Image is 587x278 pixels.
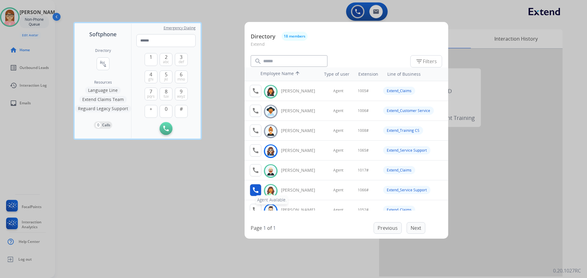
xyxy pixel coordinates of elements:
mat-icon: arrow_upward [294,70,301,78]
span: 7 [150,88,152,95]
img: avatar [266,107,275,116]
p: of [267,224,272,232]
span: Agent [333,168,343,173]
button: 18 members [282,32,308,41]
button: 4ghi [145,70,157,83]
img: avatar [266,206,275,215]
button: 2abc [160,53,172,66]
button: + [145,105,157,118]
p: Page [251,224,262,232]
button: # [175,105,188,118]
span: 1052# [358,208,369,212]
div: [PERSON_NAME] [281,108,322,114]
h2: Directory [95,48,111,53]
span: 0 [165,105,168,113]
button: 3def [175,53,188,66]
mat-icon: call [252,206,259,214]
img: avatar [266,186,275,196]
p: Extend [251,41,442,52]
div: [PERSON_NAME] [281,147,322,153]
span: Agent [333,88,343,93]
mat-icon: call [252,147,259,154]
th: Line of Business [384,68,445,80]
span: # [180,105,183,113]
span: Resources [94,80,112,85]
button: 6mno [175,70,188,83]
span: 9 [180,88,183,95]
span: 2 [165,53,168,61]
span: mno [177,77,185,82]
button: 9wxyz [175,88,188,100]
mat-icon: filter_list [415,58,423,65]
div: Extend_Claims [383,87,415,95]
div: [PERSON_NAME] [281,128,322,134]
span: Agent [333,208,343,212]
button: Agent Available. [250,184,261,196]
th: Employee Name [257,67,312,81]
div: Extend_Service Support [383,146,430,154]
p: 0 [96,122,101,128]
span: Emergency Dialing [164,26,196,31]
span: 5 [165,71,168,78]
img: avatar [266,127,275,136]
p: Calls [102,122,110,128]
div: Extend_Customer Service [383,107,434,115]
span: Softphone [89,30,116,38]
span: 1065# [358,148,369,153]
span: Agent [333,108,343,113]
div: Agent Available. [256,195,288,204]
div: Extend_Service Support [383,186,430,194]
mat-icon: search [254,58,262,65]
span: jkl [164,77,168,82]
span: def [179,60,184,64]
span: + [150,105,152,113]
button: 0 [160,105,172,118]
p: Directory [251,32,275,41]
div: [PERSON_NAME] [281,187,322,193]
span: 1017# [358,168,369,173]
span: wxyz [177,94,185,99]
button: 8tuv [160,88,172,100]
img: avatar [266,87,275,96]
mat-icon: call [252,107,259,114]
span: 4 [150,71,152,78]
span: Agent [333,148,343,153]
span: ghi [148,77,153,82]
span: 8 [165,88,168,95]
span: 1008# [358,128,369,133]
div: [PERSON_NAME] [281,167,322,173]
div: [PERSON_NAME] [281,207,322,213]
button: 0Calls [94,121,112,129]
span: 6 [180,71,183,78]
div: Extend_Claims [383,166,415,174]
span: tuv [164,94,169,99]
button: Filters [410,55,442,67]
span: pqrs [147,94,155,99]
img: avatar [266,146,275,156]
span: Filters [415,58,437,65]
th: Extension [355,68,381,80]
button: Reguard Legacy Support [75,105,131,112]
div: Extend_Training CS [383,126,423,135]
button: Language Line [85,87,121,94]
p: 0.20.1027RC [553,267,581,274]
mat-icon: call [252,186,259,194]
mat-icon: connect_without_contact [99,60,107,67]
button: 7pqrs [145,88,157,100]
mat-icon: call [252,127,259,134]
mat-icon: call [252,87,259,95]
span: Agent [333,188,343,193]
span: 3 [180,53,183,61]
span: 1 [150,53,152,61]
button: Extend Claims Team [79,96,127,103]
span: 1005# [358,88,369,93]
button: 1 [145,53,157,66]
button: 5jkl [160,70,172,83]
th: Type of user [316,68,353,80]
mat-icon: call [252,167,259,174]
span: abc [163,60,169,64]
div: [PERSON_NAME] [281,88,322,94]
span: Agent [333,128,343,133]
img: avatar [266,166,275,176]
span: 1006# [358,108,369,113]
